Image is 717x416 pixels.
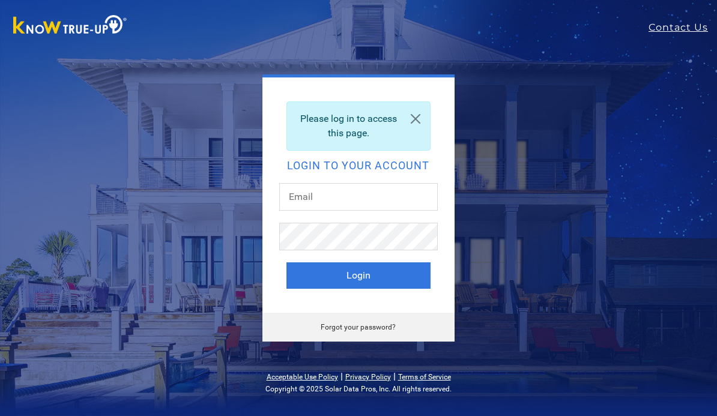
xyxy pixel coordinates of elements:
span: | [340,370,343,382]
a: Close [401,102,430,136]
a: Acceptable Use Policy [267,373,338,381]
input: Email [279,183,438,211]
a: Terms of Service [398,373,451,381]
span: | [393,370,396,382]
img: Know True-Up [7,13,133,40]
a: Forgot your password? [321,323,396,331]
button: Login [286,262,431,289]
div: Please log in to access this page. [286,101,431,151]
a: Contact Us [649,20,717,35]
a: Privacy Policy [345,373,391,381]
h2: Login to your account [286,160,431,171]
